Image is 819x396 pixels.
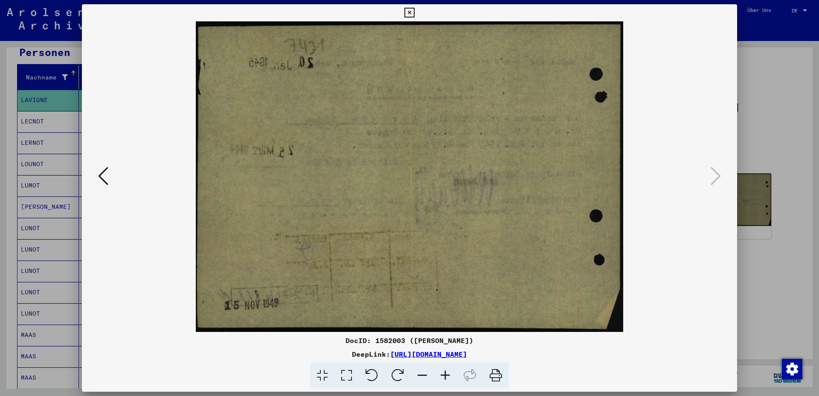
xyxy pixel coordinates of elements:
img: Zustimmung ändern [782,359,802,379]
div: DocID: 1582003 ([PERSON_NAME]) [82,335,737,346]
div: DeepLink: [82,349,737,359]
a: [URL][DOMAIN_NAME] [390,350,467,358]
div: Zustimmung ändern [781,358,802,379]
img: 002.jpg [111,21,708,332]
